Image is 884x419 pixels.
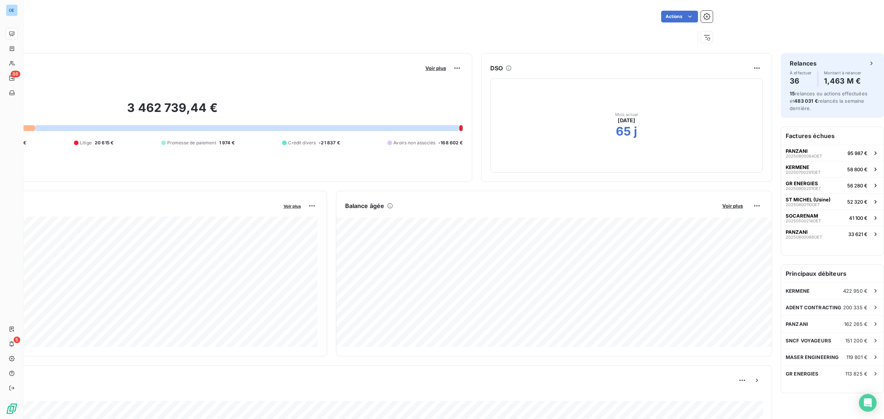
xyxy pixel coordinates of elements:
[95,140,113,146] span: 20 615 €
[661,11,698,22] button: Actions
[786,213,818,219] span: SOCARENAM
[786,170,821,175] span: 20250700291OET
[781,226,884,242] button: PANZANI20250800066OET33 621 €
[843,288,867,294] span: 422 950 €
[847,183,867,189] span: 56 280 €
[722,203,743,209] span: Voir plus
[11,71,20,77] span: 86
[786,148,808,154] span: PANZANI
[80,140,92,146] span: Litige
[786,186,821,191] span: 20250900201OET
[849,215,867,221] span: 41 100 €
[847,199,867,205] span: 52 320 €
[14,337,20,343] span: 5
[781,265,884,282] h6: Principaux débiteurs
[438,140,463,146] span: -168 602 €
[781,209,884,226] button: SOCARENAM20250500214OET41 100 €
[219,140,235,146] span: 1 974 €
[281,203,303,209] button: Voir plus
[284,204,301,209] span: Voir plus
[615,112,638,117] span: Mois actuel
[786,164,809,170] span: KERMENE
[345,201,385,210] h6: Balance âgée
[794,98,818,104] span: 483 031 €
[423,65,448,71] button: Voir plus
[6,4,18,16] div: OE
[824,71,862,75] span: Montant à relancer
[288,140,316,146] span: Crédit divers
[790,71,812,75] span: À effectuer
[781,145,884,161] button: PANZANI20250800064OET95 987 €
[490,64,503,73] h6: DSO
[790,59,817,68] h6: Relances
[786,154,822,158] span: 20250800064OET
[824,75,862,87] h4: 1,463 M €
[786,354,839,360] span: MASER ENGINEERING
[618,117,635,124] span: [DATE]
[616,124,631,139] h2: 65
[786,288,810,294] span: KERMENE
[843,304,867,310] span: 200 335 €
[790,91,867,111] span: relances ou actions effectuées et relancés la semaine dernière.
[786,338,831,344] span: SNCF VOYAGEURS
[848,150,867,156] span: 95 987 €
[844,321,867,327] span: 162 265 €
[859,394,877,412] div: Open Intercom Messenger
[781,161,884,177] button: KERMENE20250700291OET58 800 €
[781,127,884,145] h6: Factures échues
[786,197,831,203] span: ST MICHEL (Usine)
[786,229,808,235] span: PANZANI
[846,354,867,360] span: 119 801 €
[720,203,745,209] button: Voir plus
[6,403,18,415] img: Logo LeanPay
[167,140,216,146] span: Promesse de paiement
[319,140,340,146] span: -21 837 €
[790,75,812,87] h4: 36
[634,124,637,139] h2: j
[786,180,818,186] span: GR ENERGIES
[786,321,808,327] span: PANZANI
[845,371,867,377] span: 113 825 €
[848,231,867,237] span: 33 621 €
[786,219,821,223] span: 20250500214OET
[786,304,842,310] span: ADENT CONTRACTING
[786,235,822,239] span: 20250800066OET
[425,65,446,71] span: Voir plus
[781,177,884,193] button: GR ENERGIES20250900201OET56 280 €
[781,193,884,209] button: ST MICHEL (Usine)20250800110OET52 320 €
[786,371,819,377] span: GR ENERGIES
[786,203,820,207] span: 20250800110OET
[845,338,867,344] span: 151 200 €
[847,166,867,172] span: 58 800 €
[790,91,795,96] span: 15
[393,140,435,146] span: Avoirs non associés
